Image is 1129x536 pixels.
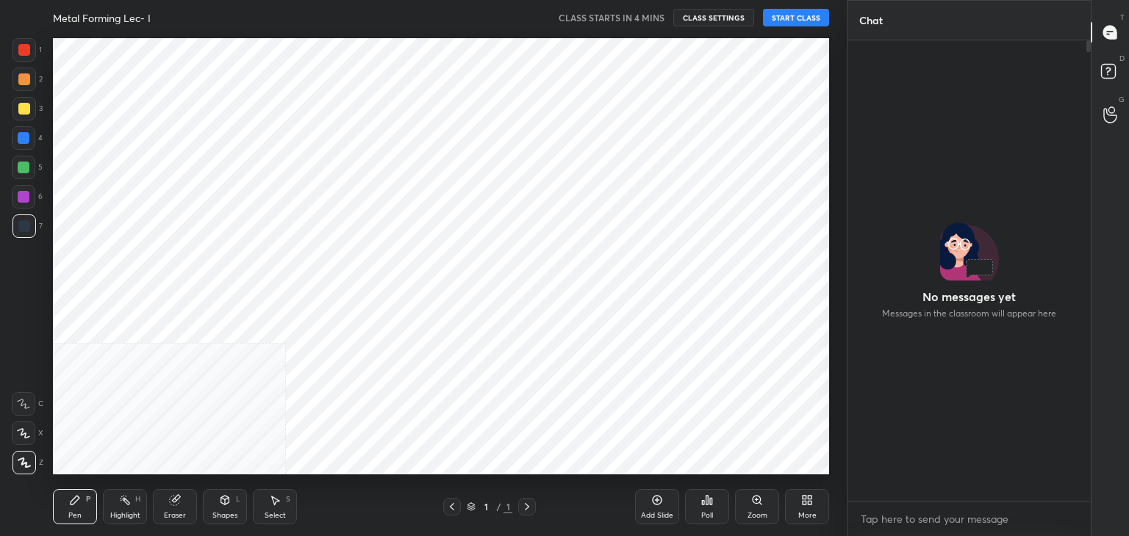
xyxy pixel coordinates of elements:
[86,496,90,503] div: P
[798,512,817,519] div: More
[12,68,43,91] div: 2
[641,512,673,519] div: Add Slide
[135,496,140,503] div: H
[12,156,43,179] div: 5
[12,214,43,238] div: 7
[763,9,829,26] button: START CLASS
[12,38,42,62] div: 1
[1119,53,1125,64] p: D
[503,500,512,513] div: 1
[68,512,82,519] div: Pen
[12,451,43,474] div: Z
[110,512,140,519] div: Highlight
[53,11,151,25] h4: Metal Forming Lec- I
[12,185,43,209] div: 6
[496,502,501,511] div: /
[12,126,43,150] div: 4
[12,421,43,445] div: X
[1119,94,1125,105] p: G
[236,496,240,503] div: L
[12,392,43,416] div: C
[701,512,713,519] div: Poll
[12,97,43,120] div: 3
[212,512,237,519] div: Shapes
[479,502,493,511] div: 1
[1120,12,1125,23] p: T
[847,1,895,40] p: Chat
[286,496,290,503] div: S
[559,11,664,24] h5: CLASS STARTS IN 4 MINS
[748,512,767,519] div: Zoom
[673,9,754,26] button: CLASS SETTINGS
[265,512,286,519] div: Select
[164,512,186,519] div: Eraser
